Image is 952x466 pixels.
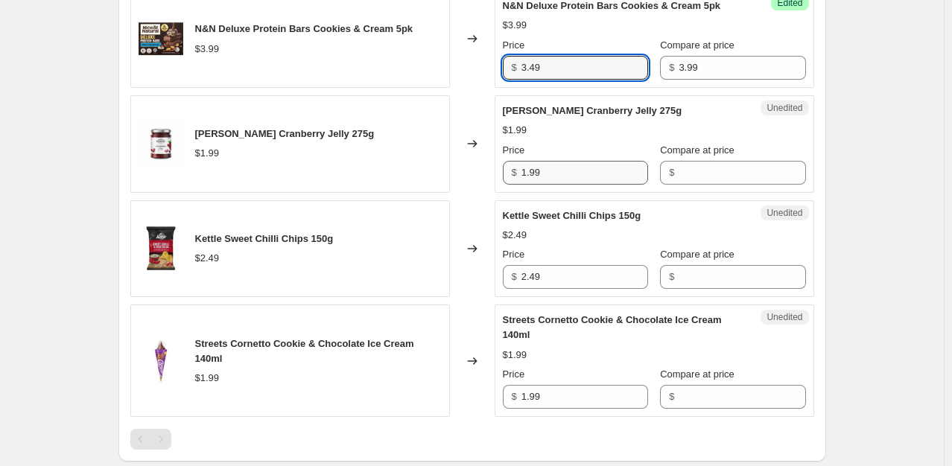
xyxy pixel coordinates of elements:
span: Kettle Sweet Chilli Chips 150g [503,210,641,221]
span: Compare at price [660,368,734,380]
img: Barker_sCranberryJelly275g_80x.png [139,121,183,166]
span: Unedited [767,311,802,323]
span: Unedited [767,207,802,219]
span: Streets Cornetto Cookie & Chocolate Ice Cream 140ml [503,314,722,340]
div: $2.49 [195,251,220,266]
nav: Pagination [130,429,171,450]
span: [PERSON_NAME] Cranberry Jelly 275g [195,128,375,139]
span: Kettle Sweet Chilli Chips 150g [195,233,334,244]
span: $ [512,62,517,73]
div: $1.99 [503,348,527,363]
span: Price [503,368,525,380]
span: Price [503,144,525,156]
span: [PERSON_NAME] Cranberry Jelly 275g [503,105,682,116]
div: $2.49 [503,228,527,243]
span: $ [669,167,674,178]
div: $1.99 [195,371,220,386]
span: N&N Deluxe Protein Bars Cookies & Cream 5pk [195,23,413,34]
div: $3.99 [503,18,527,33]
span: Compare at price [660,39,734,51]
div: $3.99 [195,42,220,57]
img: 6000008_1_80x.avif [139,16,183,61]
img: KettleSweetChilliChips150g_80x.png [139,226,183,271]
span: Compare at price [660,144,734,156]
span: Price [503,249,525,260]
span: $ [669,62,674,73]
span: $ [669,271,674,282]
span: $ [669,391,674,402]
span: $ [512,167,517,178]
span: Compare at price [660,249,734,260]
span: Price [503,39,525,51]
div: $1.99 [503,123,527,138]
span: Unedited [767,102,802,114]
img: OIP_80x.webp [139,339,183,383]
span: $ [512,271,517,282]
div: $1.99 [195,146,220,161]
span: $ [512,391,517,402]
span: Streets Cornetto Cookie & Chocolate Ice Cream 140ml [195,338,414,364]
